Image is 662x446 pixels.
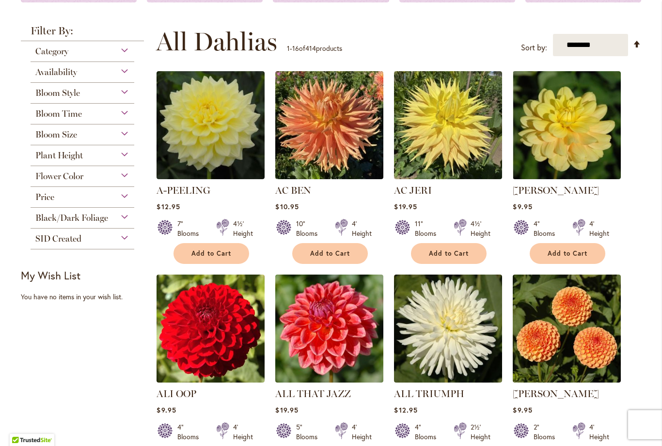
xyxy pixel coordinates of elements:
div: 2" Blooms [534,422,561,442]
button: Add to Cart [411,243,487,264]
a: ALL THAT JAZZ [275,388,351,400]
a: ALL TRIUMPH [394,375,502,384]
div: 4' Height [352,422,372,442]
span: All Dahlias [156,27,277,56]
div: 11" Blooms [415,219,442,238]
p: - of products [287,41,342,56]
span: Availability [35,67,77,77]
img: ALL TRIUMPH [394,275,502,383]
iframe: Launch Accessibility Center [7,412,34,439]
a: ALL TRIUMPH [394,388,464,400]
img: A-Peeling [157,71,265,179]
a: ALL THAT JAZZ [275,375,383,384]
span: Add to Cart [310,249,350,258]
span: 1 [287,44,290,53]
span: $9.95 [157,405,176,415]
span: Add to Cart [429,249,469,258]
img: ALI OOP [157,275,265,383]
span: Bloom Style [35,88,80,98]
span: $9.95 [513,202,532,211]
a: AC JERI [394,185,432,196]
button: Add to Cart [292,243,368,264]
div: 4' Height [352,219,372,238]
div: You have no items in your wish list. [21,292,150,302]
div: 4' Height [233,422,253,442]
img: AHOY MATEY [513,71,621,179]
span: 414 [305,44,316,53]
button: Add to Cart [530,243,605,264]
a: [PERSON_NAME] [513,185,599,196]
span: Price [35,192,54,202]
a: AMBER QUEEN [513,375,621,384]
label: Sort by: [521,39,547,57]
span: Plant Height [35,150,83,161]
img: ALL THAT JAZZ [275,275,383,383]
div: 4" Blooms [415,422,442,442]
span: $19.95 [275,405,298,415]
div: 7" Blooms [177,219,205,238]
div: 4' Height [589,422,609,442]
span: $12.95 [157,202,180,211]
a: AHOY MATEY [513,172,621,181]
img: AMBER QUEEN [513,275,621,383]
span: $19.95 [394,202,417,211]
a: ALI OOP [157,375,265,384]
a: AC BEN [275,172,383,181]
a: ALI OOP [157,388,196,400]
div: 4½' Height [471,219,490,238]
span: $9.95 [513,405,532,415]
div: 5" Blooms [296,422,323,442]
button: Add to Cart [173,243,249,264]
strong: My Wish List [21,268,80,282]
span: Bloom Size [35,129,77,140]
div: 2½' Height [471,422,490,442]
div: 4" Blooms [534,219,561,238]
div: 4½' Height [233,219,253,238]
a: AC BEN [275,185,311,196]
span: $12.95 [394,405,417,415]
span: Category [35,46,68,57]
span: 16 [292,44,299,53]
a: [PERSON_NAME] [513,388,599,400]
span: Black/Dark Foliage [35,213,108,223]
span: $10.95 [275,202,299,211]
span: Bloom Time [35,108,82,119]
span: Add to Cart [191,249,231,258]
strong: Filter By: [21,26,144,41]
span: Flower Color [35,171,83,182]
a: AC Jeri [394,172,502,181]
a: A-Peeling [157,172,265,181]
div: 4' Height [589,219,609,238]
img: AC Jeri [394,71,502,179]
span: Add to Cart [548,249,587,258]
img: AC BEN [275,71,383,179]
a: A-PEELING [157,185,210,196]
div: 10" Blooms [296,219,323,238]
div: 4" Blooms [177,422,205,442]
span: SID Created [35,233,81,244]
